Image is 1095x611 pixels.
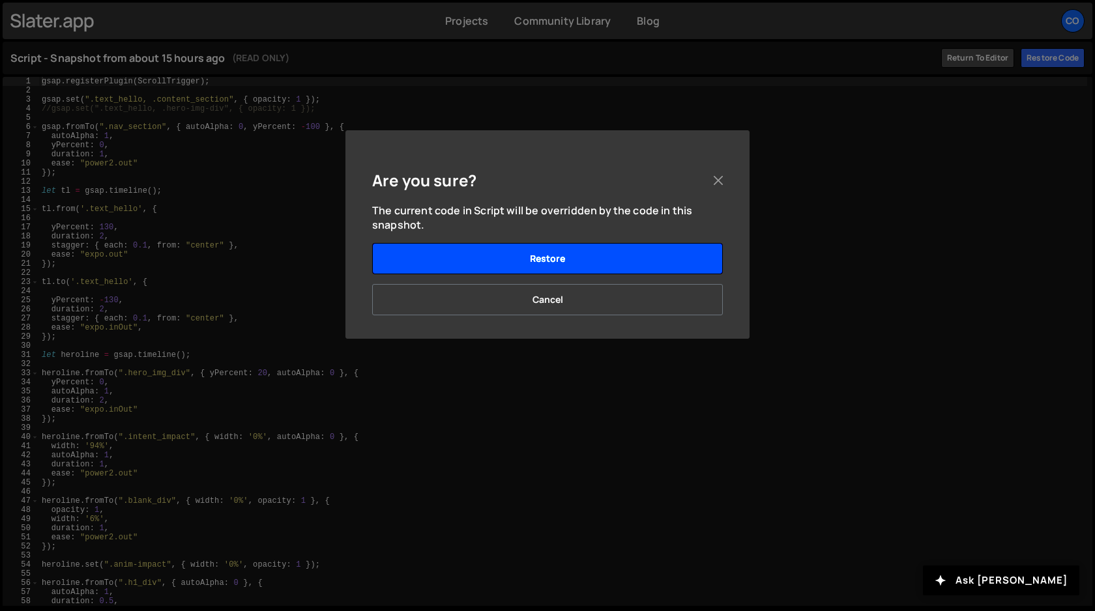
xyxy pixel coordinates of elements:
button: Close [708,171,728,190]
button: Ask [PERSON_NAME] [923,565,1079,595]
p: The current code in Script will be overridden by the code in this snapshot. [372,203,723,233]
h5: Are you sure? [372,170,476,190]
button: Cancel [372,284,723,315]
button: Restore [372,243,723,274]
